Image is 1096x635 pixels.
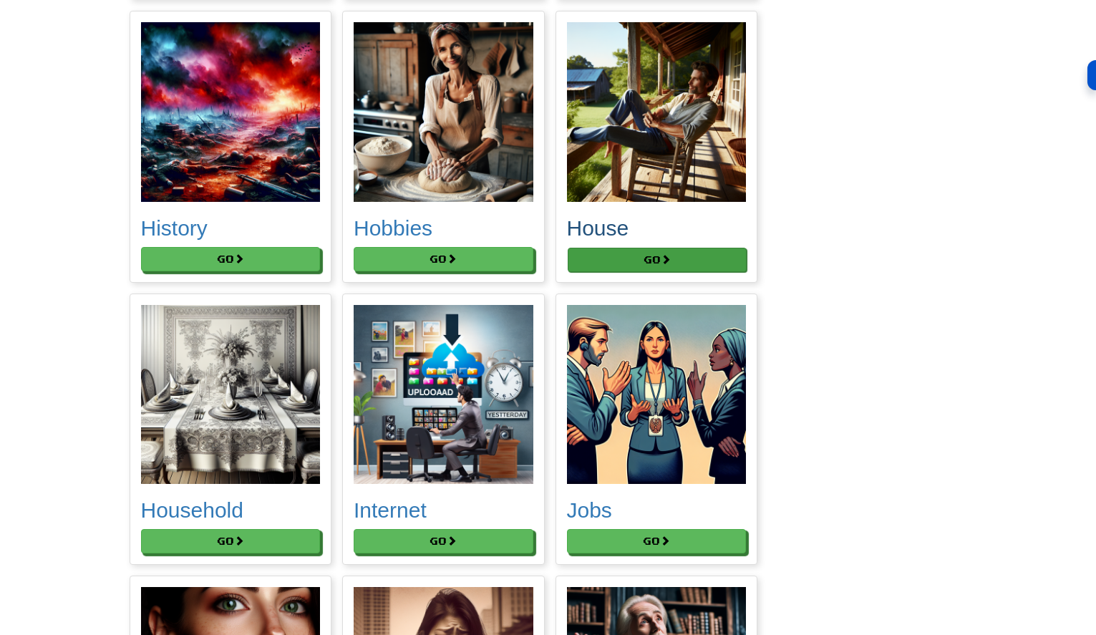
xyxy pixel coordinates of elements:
[354,22,533,202] img: f512cffe-6b5d-4f04-ac0d-3b822c4e174e.small.png
[141,247,321,271] button: Go
[141,529,321,553] button: Go
[354,305,533,554] a: Internet Go
[567,305,747,485] img: c9dae8ab-b92f-4e21-96f7-838bd6a5e23e.small.png
[567,498,747,522] h2: Jobs
[567,305,747,554] a: Jobs Go
[567,22,747,271] a: House Go
[141,305,321,485] img: 45792b84-395d-4295-b1c0-46cb6ea2db76.small.png
[354,498,533,522] h2: Internet
[141,22,321,271] a: History Go
[354,305,533,485] img: 4f7df11c-1819-4886-946d-f7d555779f8d.small.png
[567,22,747,202] img: 57436131-1789-4c68-839a-56ca17a78c1e.small.png
[354,216,533,240] h2: Hobbies
[141,498,321,522] h2: Household
[567,529,747,553] button: Go
[354,22,533,271] a: Hobbies Go
[141,22,321,202] img: c35216eb-8aa5-482d-bed0-1f601a1ba0a7.small.png
[141,216,321,240] h2: History
[354,529,533,553] button: Go
[567,216,747,240] h2: House
[354,247,533,271] button: Go
[568,248,747,272] button: Go
[141,305,321,554] a: Household Go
